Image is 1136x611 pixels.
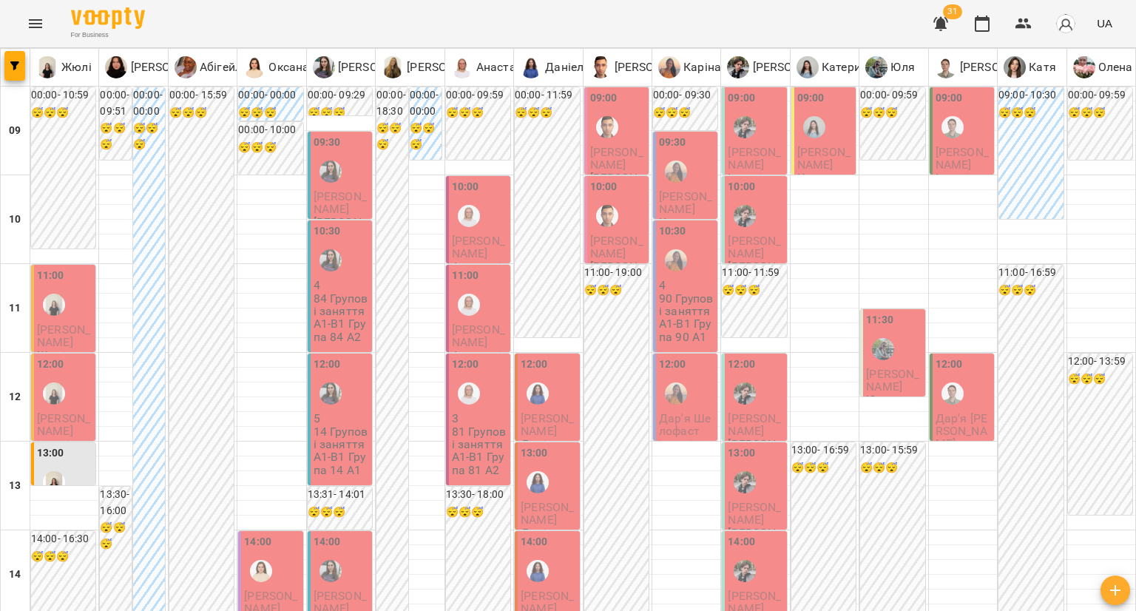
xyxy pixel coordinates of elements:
[722,283,786,299] h6: 😴😴😴
[314,412,369,425] p: 5
[527,471,549,493] img: Даніела
[37,357,64,373] label: 12:00
[1091,10,1118,37] button: UA
[100,520,132,552] h6: 😴😴😴
[452,425,507,476] p: 81 Групові заняття A1-B1 Група 81 A2
[382,56,496,78] a: М [PERSON_NAME]
[860,460,924,476] h6: 😴😴😴
[734,471,756,493] img: Микита
[791,442,856,459] h6: 13:00 - 16:59
[314,189,367,216] span: [PERSON_NAME]
[314,279,369,291] p: 4
[665,161,687,183] div: Каріна
[452,268,479,284] label: 11:00
[175,56,242,78] a: А Абігейл
[943,4,962,19] span: 31
[37,411,90,438] span: [PERSON_NAME]
[37,349,67,362] p: Жюлі
[319,249,342,271] img: Юлія
[584,265,649,281] h6: 11:00 - 19:00
[659,357,686,373] label: 12:00
[527,560,549,582] img: Даніела
[659,189,712,216] span: [PERSON_NAME]
[722,265,786,281] h6: 11:00 - 11:59
[313,56,427,78] a: Ю [PERSON_NAME]
[936,357,963,373] label: 12:00
[515,87,579,104] h6: 00:00 - 11:59
[803,116,825,138] img: Катерина
[243,56,266,78] img: О
[36,56,92,78] a: Ж Жюлі
[1026,58,1056,76] p: Катя
[335,58,427,76] p: [PERSON_NAME]
[658,56,721,78] a: К Каріна
[590,90,618,107] label: 09:00
[727,56,842,78] a: М [PERSON_NAME]
[998,283,1063,299] h6: 😴😴😴
[243,56,309,78] a: О Оксана
[1073,56,1133,78] div: Олена
[521,534,548,550] label: 14:00
[446,87,510,104] h6: 00:00 - 09:59
[376,87,408,119] h6: 00:00 - 18:30
[659,135,686,151] label: 09:30
[314,425,369,476] p: 14 Групові заняття А1-В1 Група 14 А1
[36,56,58,78] img: Ж
[9,478,21,494] h6: 13
[250,560,272,582] img: Оксана
[797,145,851,172] span: [PERSON_NAME]
[313,56,427,78] div: Юлія
[308,504,372,521] h6: 😴😴😴
[314,534,341,550] label: 14:00
[319,382,342,405] div: Юлія
[542,58,590,76] p: Даніела
[105,56,220,78] div: Олександра
[452,260,507,273] p: Анастасія
[238,122,302,138] h6: 00:00 - 10:00
[659,279,714,291] p: 4
[473,58,532,76] p: Анастасія
[1073,56,1133,78] a: О Олена
[728,527,783,553] p: [PERSON_NAME]
[665,382,687,405] div: Каріна
[314,292,369,343] p: 84 Групові заняття А1-В1 Група 84 А2
[1068,87,1132,104] h6: 00:00 - 09:59
[37,445,64,462] label: 13:00
[797,56,819,78] img: К
[728,445,755,462] label: 13:00
[521,357,548,373] label: 12:00
[659,411,711,438] span: Дар'я Шелофаст
[749,58,842,76] p: [PERSON_NAME]
[998,87,1063,104] h6: 09:00 - 10:30
[797,56,874,78] div: Катерина
[451,56,473,78] img: А
[452,412,507,425] p: 3
[175,56,197,78] img: А
[596,116,618,138] div: Михайло
[319,560,342,582] div: Юлія
[860,105,924,121] h6: 😴😴😴
[169,87,234,104] h6: 00:00 - 15:59
[653,87,717,104] h6: 00:00 - 09:30
[18,6,53,41] button: Menu
[728,172,783,235] p: Індивідуальне онлайн заняття 50 хв рівні А1-В1
[37,268,64,284] label: 11:00
[9,389,21,405] h6: 12
[521,500,574,527] span: [PERSON_NAME]
[404,58,496,76] p: [PERSON_NAME]
[734,205,756,227] img: Микита
[865,56,915,78] div: Юля
[936,172,991,235] p: Індивідуальне онлайн заняття 50 хв рівні А1-В1
[1004,56,1056,78] a: К Катя
[658,56,680,78] img: К
[936,90,963,107] label: 09:00
[1068,105,1132,121] h6: 😴😴😴
[866,367,919,394] span: [PERSON_NAME]
[382,56,496,78] div: Марина
[382,56,404,78] img: М
[452,349,507,362] p: Анастасія
[133,87,165,119] h6: 00:00 - 00:00
[865,56,887,78] img: Ю
[520,56,590,78] a: Д Даніела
